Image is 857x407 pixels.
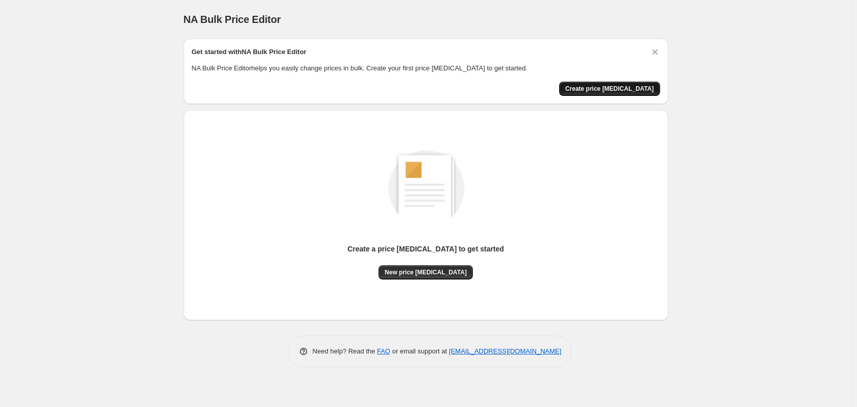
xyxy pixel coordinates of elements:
[192,47,307,57] h2: Get started with NA Bulk Price Editor
[385,268,467,276] span: New price [MEDICAL_DATA]
[184,14,281,25] span: NA Bulk Price Editor
[377,347,390,355] a: FAQ
[449,347,561,355] a: [EMAIL_ADDRESS][DOMAIN_NAME]
[565,85,654,93] span: Create price [MEDICAL_DATA]
[347,244,504,254] p: Create a price [MEDICAL_DATA] to get started
[313,347,377,355] span: Need help? Read the
[379,265,473,279] button: New price [MEDICAL_DATA]
[390,347,449,355] span: or email support at
[192,63,660,73] p: NA Bulk Price Editor helps you easily change prices in bulk. Create your first price [MEDICAL_DAT...
[559,82,660,96] button: Create price change job
[650,47,660,57] button: Dismiss card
